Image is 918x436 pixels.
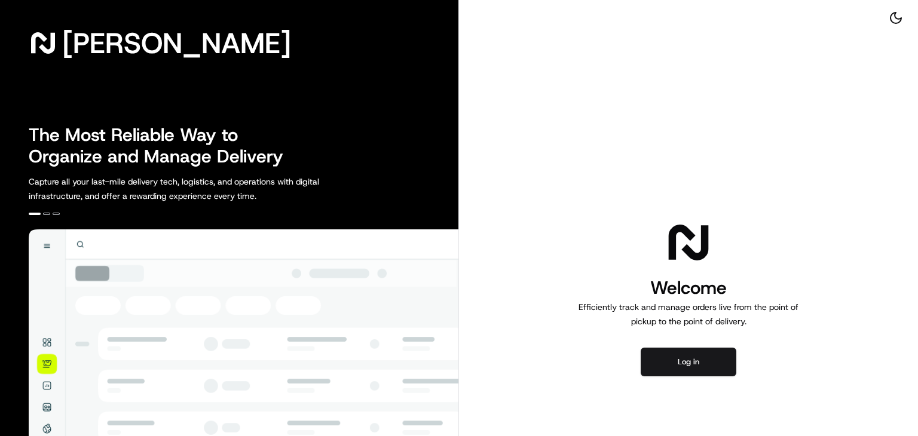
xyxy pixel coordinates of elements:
p: Efficiently track and manage orders live from the point of pickup to the point of delivery. [574,300,803,328]
button: Log in [641,348,736,376]
p: Capture all your last-mile delivery tech, logistics, and operations with digital infrastructure, ... [29,174,373,203]
h1: Welcome [574,276,803,300]
span: [PERSON_NAME] [62,31,291,55]
h2: The Most Reliable Way to Organize and Manage Delivery [29,124,296,167]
